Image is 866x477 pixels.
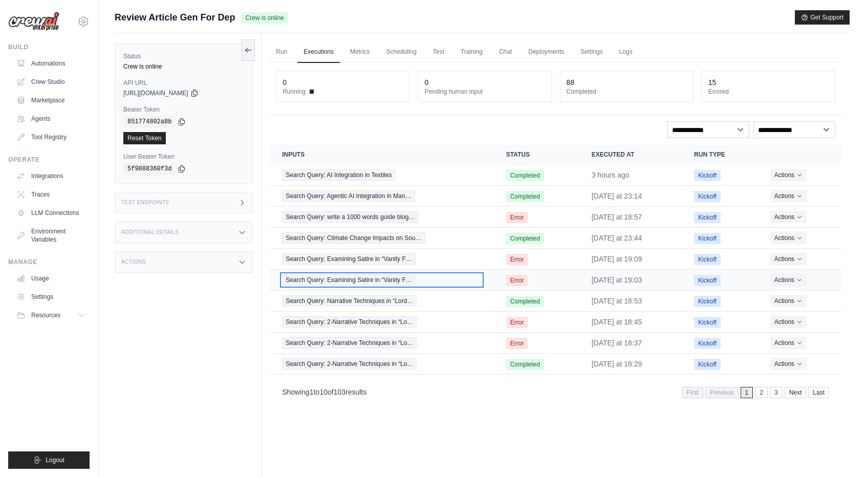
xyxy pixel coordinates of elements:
span: Completed [506,170,544,181]
a: Metrics [344,41,376,63]
span: Search Query: 2-Narrative Techniques in “Lo… [282,358,417,370]
span: Search Query: 2-Narrative Techniques in “Lo… [282,316,417,328]
a: Crew Studio [12,74,90,90]
a: Scheduling [380,41,423,63]
dt: Pending human input [424,88,545,96]
a: View execution details for Search Query [282,190,482,202]
th: Executed at [579,144,682,165]
div: Build [8,43,90,51]
a: Automations [12,55,90,72]
span: Completed [506,233,544,244]
a: View execution details for Search Query [282,295,482,307]
span: [URL][DOMAIN_NAME] [123,89,188,97]
a: Settings [12,289,90,305]
span: Completed [506,359,544,370]
a: Executions [297,41,340,63]
a: Traces [12,186,90,203]
a: View execution details for Search Query [282,253,482,265]
span: Search Query: Examining Satire in “Vanity F… [282,274,416,286]
th: Inputs [270,144,494,165]
code: 5f9888360f3d [123,163,176,175]
h3: Additional Details [121,229,179,235]
a: Settings [574,41,609,63]
a: Reset Token [123,132,166,144]
time: August 21, 2025 at 18:45 PST [592,318,642,326]
span: Previous [705,387,739,398]
a: View execution details for Search Query [282,337,482,349]
time: August 22, 2025 at 18:57 PST [592,213,642,221]
span: Search Query: 2-Narrative Techniques in “Lo… [282,337,417,349]
time: August 21, 2025 at 19:09 PST [592,255,642,263]
label: API URL [123,79,244,87]
a: Usage [12,270,90,287]
iframe: Chat Widget [815,428,866,477]
th: Run Type [682,144,758,165]
span: Completed [506,191,544,202]
span: 10 [319,388,328,396]
div: 0 [424,77,428,88]
label: Bearer Token [123,105,244,114]
button: Logout [8,451,90,469]
button: Actions for execution [770,316,807,328]
span: Error [506,254,528,265]
button: Get Support [795,10,850,25]
a: 2 [755,387,768,398]
a: Tool Registry [12,129,90,145]
a: Run [270,41,293,63]
span: Crew is online [241,12,288,24]
span: Search Query: write a 1000 words guide blog… [282,211,418,223]
time: August 22, 2025 at 23:14 PST [592,192,642,200]
span: Kickoff [694,170,721,181]
span: 1 [741,387,753,398]
span: 1 [310,388,314,396]
span: Review Article Gen For Dep [115,10,235,25]
span: Search Query: Examining Satire in “Vanity F… [282,253,416,265]
a: Agents [12,111,90,127]
span: Kickoff [694,212,721,223]
nav: Pagination [270,379,841,405]
a: View execution details for Search Query [282,274,482,286]
time: August 21, 2025 at 18:37 PST [592,339,642,347]
span: Search Query: Climate Change Impacts on Sou… [282,232,425,244]
span: 103 [334,388,345,396]
label: Status [123,52,244,60]
span: Kickoff [694,338,721,349]
time: August 21, 2025 at 23:44 PST [592,234,642,242]
a: View execution details for Search Query [282,211,482,223]
div: Operate [8,156,90,164]
span: Kickoff [694,317,721,328]
div: Crew is online [123,62,244,71]
p: Showing to of results [282,387,366,397]
button: Actions for execution [770,337,807,349]
button: Actions for execution [770,295,807,307]
a: Logs [613,41,639,63]
div: 0 [283,77,287,88]
time: August 21, 2025 at 18:53 PST [592,297,642,305]
a: Training [454,41,489,63]
span: Kickoff [694,233,721,244]
a: Next [785,387,807,398]
button: Actions for execution [770,190,807,202]
h3: Actions [121,259,146,265]
span: Error [506,338,528,349]
a: Marketplace [12,92,90,109]
div: 15 [708,77,717,88]
time: August 21, 2025 at 19:03 PST [592,276,642,284]
span: Search Query: AI Integration in Textiles [282,169,395,181]
a: View execution details for Search Query [282,169,482,181]
dt: Errored [708,88,829,96]
a: View execution details for Search Query [282,232,482,244]
a: View execution details for Search Query [282,316,482,328]
button: Resources [12,307,90,323]
button: Actions for execution [770,232,807,244]
span: Completed [506,296,544,307]
span: Running [283,88,306,96]
dt: Completed [567,88,687,96]
div: Manage [8,258,90,266]
a: LLM Connections [12,205,90,221]
button: Actions for execution [770,358,807,370]
span: Error [506,275,528,286]
span: Logout [46,456,64,464]
button: Actions for execution [770,211,807,223]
